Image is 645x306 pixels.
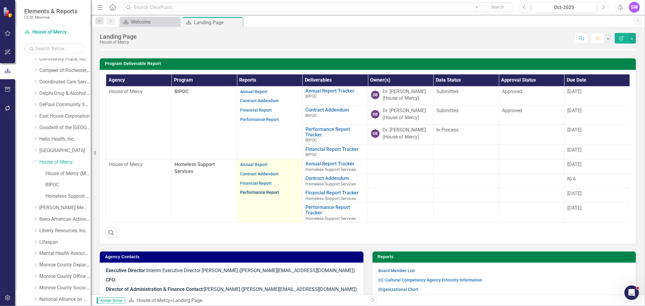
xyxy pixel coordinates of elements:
small: CCSI: Monroe [24,15,77,20]
td: Double-Click to Edit [499,86,565,106]
a: Helio Health, Inc. [39,136,91,143]
p: House of Mercy [109,161,168,168]
span: Search [491,5,504,9]
td: Double-Click to Edit [368,203,434,223]
a: Monroe County Socio-Legal Center [39,285,91,291]
input: Search ClearPoint... [122,2,514,13]
td: Double-Click to Edit [433,174,499,188]
td: Double-Click to Edit [368,159,434,174]
a: Contract Addendum [306,107,365,113]
strong: Executive Director: [106,268,146,273]
td: Double-Click to Edit [564,174,630,188]
td: Double-Click to Edit [564,145,630,159]
span: BIPOC [306,94,318,99]
a: [PERSON_NAME] Memorial Institute, Inc. [39,204,91,211]
td: Double-Click to Edit Right Click for Context Menu [302,106,368,125]
span: Approved [502,108,522,113]
button: Search [483,3,513,11]
a: House of Mercy [39,159,91,166]
a: Financial Report [240,181,272,186]
a: Financial Report [240,108,272,112]
span: BIPOC [306,138,318,142]
span: Submitted [437,108,459,113]
span: Elements & Reports [24,8,77,15]
td: Double-Click to Edit [564,86,630,106]
span: [DATE] [568,205,582,211]
td: Double-Click to Edit Right Click for Context Menu [302,145,368,159]
td: Double-Click to Edit [433,159,499,174]
a: Monroe County Department of Social Services [39,262,91,269]
td: Double-Click to Edit [368,174,434,188]
div: Landing Page [194,19,241,26]
button: Oct-2025 [532,2,596,13]
p: House of Mercy [109,88,168,95]
div: Dr. [PERSON_NAME] (House of Mercy) [383,88,430,102]
p: [PERSON_NAME] ([PERSON_NAME][EMAIL_ADDRESS][DOMAIN_NAME]) [106,285,357,294]
td: Double-Click to Edit [499,159,565,174]
a: Performance Report Tracker [306,127,365,137]
td: Double-Click to Edit [499,174,565,188]
a: Board Member List [379,268,415,273]
div: DB [371,110,380,119]
span: Homeless Support Services [306,181,356,186]
span: Assign Group [97,298,125,304]
a: Performance Report [240,117,279,122]
td: Double-Click to Edit [499,203,565,223]
div: Dr. [PERSON_NAME] (House of Mercy) [383,107,430,121]
span: BIPOC [306,152,318,157]
strong: Director of Administration & Finance Contact: [106,286,204,292]
td: Double-Click to Edit [433,86,499,106]
span: In Process [437,127,459,133]
div: SW [629,2,640,13]
td: Double-Click to Edit [499,145,565,159]
p: Interim Executive Director [PERSON_NAME] ([PERSON_NAME][EMAIL_ADDRESS][DOMAIN_NAME]) [106,267,357,275]
a: BIPOC [45,181,91,188]
td: Double-Click to Edit [368,188,434,203]
a: Delphi Drug & Alcohol Council [39,90,91,97]
span: Homeless Support Services [306,167,356,172]
h3: Reports [378,255,633,259]
td: Double-Click to Edit [564,188,630,203]
a: Contract Addendum [240,171,279,176]
span: BIPOC [306,113,318,118]
span: [DATE] [568,147,582,153]
td: Double-Click to Edit [433,145,499,159]
span: [DATE] [568,161,582,167]
a: Annual Report [240,89,268,94]
td: Double-Click to Edit [564,106,630,125]
a: East House Corporation [39,113,91,120]
div: Welcome [131,18,178,26]
span: [DATE] [568,89,582,94]
a: DePaul Community Services, lnc. [39,101,91,108]
a: Financial Report Tracker [306,190,365,196]
span: Approved [502,89,522,94]
a: CC-Cultural Competency Agency Ethnicity Information [379,278,483,282]
div: Oct-2025 [534,4,594,11]
a: Compeer of Rochester, Inc. [39,67,91,74]
a: Community Place, Inc. [39,56,91,63]
span: [DATE] [568,127,582,133]
td: Double-Click to Edit Right Click for Context Menu [302,174,368,188]
a: House of Mercy (MCOMH Internal) [45,170,91,177]
td: Double-Click to Edit Right Click for Context Menu [302,86,368,106]
td: Double-Click to Edit [368,106,434,125]
a: Monroe County Office of Mental Health [39,273,91,280]
td: Double-Click to Edit [368,86,434,106]
td: Double-Click to Edit [106,86,172,159]
a: Liberty Resources, Inc. [39,227,91,234]
a: Annual Report Tracker [306,88,365,94]
a: Lifespan [39,239,91,246]
a: Mental Health Association [39,250,91,257]
span: [DATE] [568,108,582,113]
a: Financial Report Tracker [306,147,365,152]
a: Goodwill of the [GEOGRAPHIC_DATA] [39,124,91,131]
iframe: Intercom live chat [624,285,639,300]
td: Double-Click to Edit Right Click for Context Menu [302,203,368,223]
td: Double-Click to Edit Right Click for Context Menu [302,125,368,145]
a: Contract Addendum [240,98,279,103]
td: Double-Click to Edit [433,106,499,125]
td: Double-Click to Edit [499,188,565,203]
input: Search Below... [24,43,85,54]
td: Double-Click to Edit [564,125,630,145]
td: Double-Click to Edit [106,159,172,223]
